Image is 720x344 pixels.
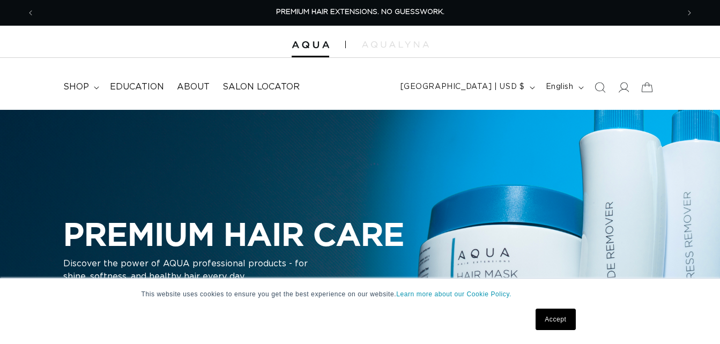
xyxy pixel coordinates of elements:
[216,75,306,99] a: Salon Locator
[678,3,701,23] button: Next announcement
[394,77,539,98] button: [GEOGRAPHIC_DATA] | USD $
[588,76,612,99] summary: Search
[396,290,511,298] a: Learn more about our Cookie Policy.
[110,81,164,93] span: Education
[63,257,331,283] p: Discover the power of AQUA professional products - for shine, softness, and healthy hair every day.
[63,81,89,93] span: shop
[536,309,575,330] a: Accept
[142,289,579,299] p: This website uses cookies to ensure you get the best experience on our website.
[276,9,444,16] span: PREMIUM HAIR EXTENSIONS. NO GUESSWORK.
[19,3,42,23] button: Previous announcement
[539,77,588,98] button: English
[546,81,574,93] span: English
[177,81,210,93] span: About
[292,41,329,49] img: Aqua Hair Extensions
[222,81,300,93] span: Salon Locator
[400,81,525,93] span: [GEOGRAPHIC_DATA] | USD $
[57,75,103,99] summary: shop
[170,75,216,99] a: About
[103,75,170,99] a: Education
[63,215,404,253] h2: PREMIUM HAIR CARE
[362,41,429,48] img: aqualyna.com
